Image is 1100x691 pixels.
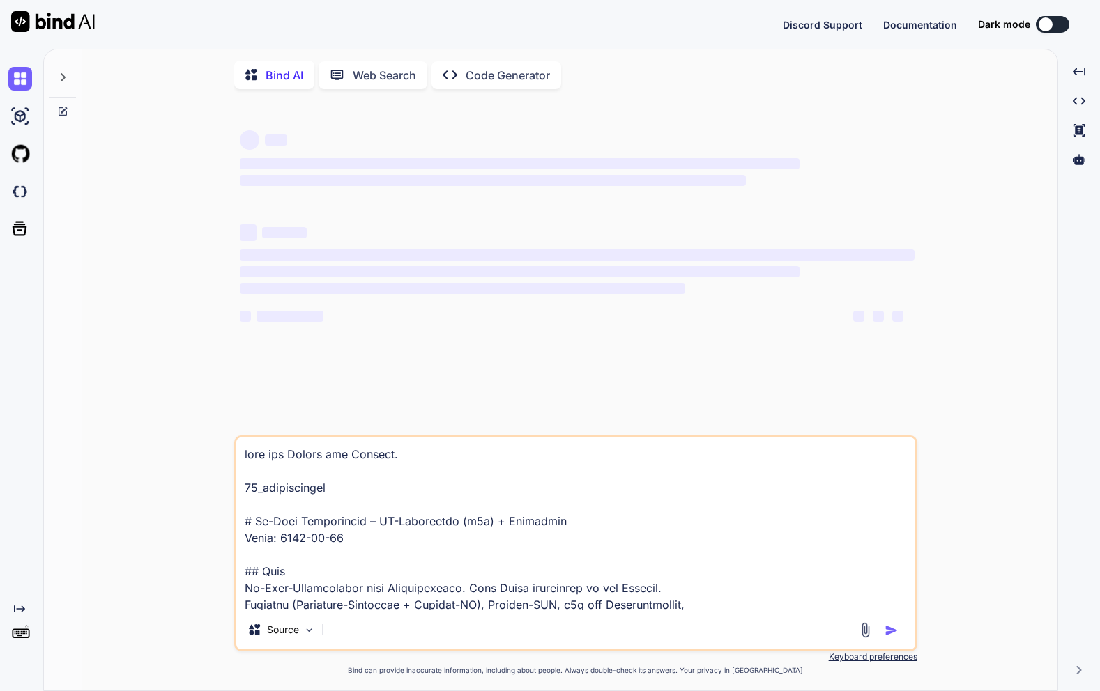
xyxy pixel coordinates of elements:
img: darkCloudIdeIcon [8,180,32,203]
p: Source [267,623,299,637]
span: ‌ [240,311,251,322]
img: Pick Models [303,624,315,636]
button: Documentation [883,17,957,32]
span: Discord Support [783,19,862,31]
img: icon [885,623,899,637]
span: ‌ [262,227,307,238]
span: ‌ [240,266,800,277]
span: ‌ [240,249,915,261]
p: Bind can provide inaccurate information, including about people. Always double-check its answers.... [234,665,917,676]
span: ‌ [873,311,884,322]
p: Bind AI [266,67,303,84]
span: ‌ [257,311,323,322]
span: ‌ [240,283,685,294]
span: Dark mode [978,17,1030,31]
img: Bind AI [11,11,95,32]
img: ai-studio [8,104,32,128]
img: attachment [857,622,873,638]
p: Web Search [353,67,416,84]
p: Code Generator [466,67,550,84]
span: ‌ [240,175,746,186]
span: ‌ [892,311,903,322]
span: ‌ [240,224,257,241]
p: Keyboard preferences [234,651,917,662]
span: Documentation [883,19,957,31]
img: githubLight [8,142,32,166]
textarea: lore ips Dolors ame Consect. 75_adipiscingel # Se-Doei Temporincid – UT-Laboreetdo (m5a) + Enimad... [236,437,915,610]
span: ‌ [240,158,800,169]
span: ‌ [265,134,287,146]
button: Discord Support [783,17,862,32]
span: ‌ [853,311,864,322]
img: chat [8,67,32,91]
span: ‌ [240,130,259,150]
